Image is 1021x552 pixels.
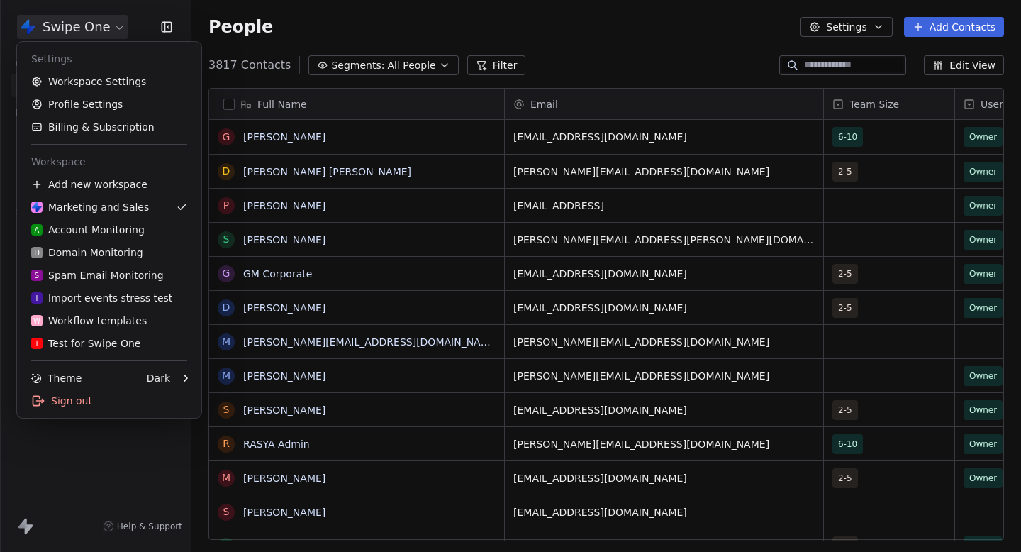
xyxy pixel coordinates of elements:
span: A [35,225,40,236]
div: Marketing and Sales [31,200,149,214]
div: Theme [31,371,82,385]
div: Settings [23,48,196,70]
div: Domain Monitoring [31,245,143,260]
div: Import events stress test [31,291,172,305]
span: T [35,338,39,349]
div: Account Monitoring [31,223,145,237]
a: Billing & Subscription [23,116,196,138]
span: D [34,248,40,258]
div: Add new workspace [23,173,196,196]
span: I [36,293,38,304]
div: Workspace [23,150,196,173]
a: Profile Settings [23,93,196,116]
div: Spam Email Monitoring [31,268,164,282]
div: Test for Swipe One [31,336,140,350]
span: S [35,270,39,281]
a: Workspace Settings [23,70,196,93]
div: Workflow templates [31,314,147,328]
div: Dark [147,371,170,385]
img: Swipe%20One%20Logo%201-1.svg [31,202,43,213]
span: W [33,316,40,326]
div: Sign out [23,390,196,412]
